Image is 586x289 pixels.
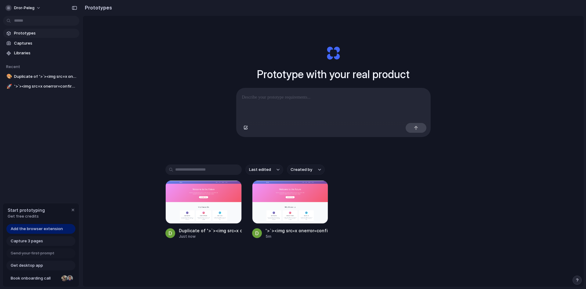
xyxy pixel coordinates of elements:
a: Captures [3,39,79,48]
div: 🚀 [6,83,11,90]
span: Duplicate of '>`><img src=x onerror=confirm()> [14,74,77,80]
div: Christian Iacullo [66,275,74,282]
a: '>`><img src=x onerror=confirm()>'>`><img src=x onerror=confirm()>5m [252,180,328,239]
h1: Prototype with your real product [257,66,410,82]
a: Libraries [3,49,79,58]
span: Created by [291,167,312,173]
span: Prototypes [14,30,77,36]
button: dror-peleg [3,3,44,13]
a: Add the browser extension [6,224,75,234]
span: Capture 3 pages [11,238,43,244]
span: Libraries [14,50,77,56]
a: Duplicate of '>`><img src=x onerror=confirm()>Duplicate of '>`><img src=x onerror=confirm()>Just now [165,180,242,239]
a: Book onboarding call [6,273,75,283]
div: Just now [179,234,242,239]
span: Last edited [249,167,271,173]
div: 🎨 [6,73,11,80]
div: '>`><img src=x onerror=confirm()> [266,227,328,234]
span: Captures [14,40,77,46]
span: Start prototyping [8,207,45,213]
span: Send your first prompt [11,250,54,256]
span: Add the browser extension [11,226,63,232]
a: Get desktop app [6,261,75,270]
a: 🎨Duplicate of '>`><img src=x onerror=confirm()> [3,72,79,81]
div: 5m [266,234,328,239]
span: dror-peleg [14,5,34,11]
span: '>`><img src=x onerror=confirm()> [14,83,77,89]
a: 🚀'>`><img src=x onerror=confirm()> [3,82,79,91]
button: 🎨 [5,74,12,80]
span: Get desktop app [11,262,43,269]
div: Nicole Kubica [61,275,68,282]
button: 🚀 [5,83,12,89]
button: Created by [287,164,325,175]
span: Get free credits [8,213,45,219]
button: Last edited [245,164,283,175]
a: Prototypes [3,29,79,38]
h2: Prototypes [82,4,112,11]
div: Duplicate of '>`><img src=x onerror=confirm()> [179,227,242,234]
span: Book onboarding call [11,275,59,281]
span: Recent [6,64,20,69]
